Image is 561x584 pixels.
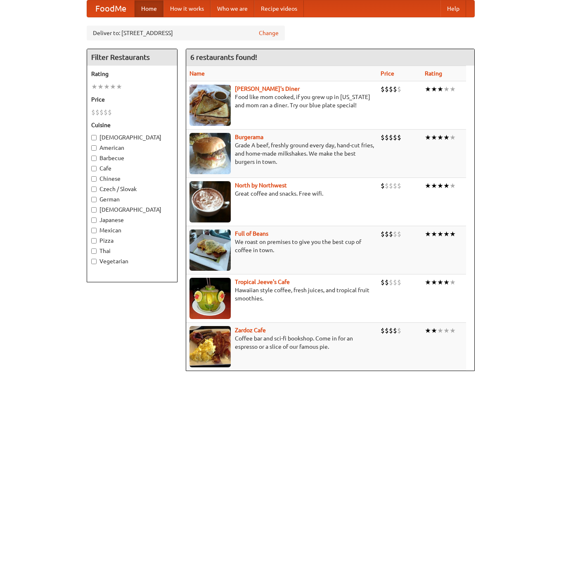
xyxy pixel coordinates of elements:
[437,326,443,335] li: ★
[110,82,116,91] li: ★
[393,278,397,287] li: $
[389,229,393,239] li: $
[389,326,393,335] li: $
[381,278,385,287] li: $
[189,278,231,319] img: jeeves.jpg
[385,133,389,142] li: $
[450,278,456,287] li: ★
[397,278,401,287] li: $
[385,326,389,335] li: $
[389,181,393,190] li: $
[389,85,393,94] li: $
[425,278,431,287] li: ★
[91,257,173,265] label: Vegetarian
[189,93,374,109] p: Food like mom cooked, if you grew up in [US_STATE] and mom ran a diner. Try our blue plate special!
[91,70,173,78] h5: Rating
[381,70,394,77] a: Price
[91,216,173,224] label: Japanese
[393,133,397,142] li: $
[91,175,173,183] label: Chinese
[397,326,401,335] li: $
[443,133,450,142] li: ★
[431,326,437,335] li: ★
[91,195,173,203] label: German
[425,229,431,239] li: ★
[431,85,437,94] li: ★
[437,133,443,142] li: ★
[91,259,97,264] input: Vegetarian
[91,82,97,91] li: ★
[163,0,211,17] a: How it works
[450,181,456,190] li: ★
[91,228,97,233] input: Mexican
[431,278,437,287] li: ★
[443,229,450,239] li: ★
[91,247,173,255] label: Thai
[87,26,285,40] div: Deliver to: [STREET_ADDRESS]
[385,278,389,287] li: $
[381,229,385,239] li: $
[91,218,97,223] input: Japanese
[381,85,385,94] li: $
[91,133,173,142] label: [DEMOGRAPHIC_DATA]
[87,49,177,66] h4: Filter Restaurants
[235,85,300,92] a: [PERSON_NAME]'s Diner
[189,133,231,174] img: burgerama.jpg
[235,327,266,333] a: Zardoz Cafe
[450,85,456,94] li: ★
[189,70,205,77] a: Name
[211,0,254,17] a: Who we are
[235,230,268,237] b: Full of Beans
[189,189,374,198] p: Great coffee and snacks. Free wifi.
[443,85,450,94] li: ★
[437,181,443,190] li: ★
[259,29,279,37] a: Change
[235,134,263,140] a: Burgerama
[254,0,304,17] a: Recipe videos
[425,85,431,94] li: ★
[91,108,95,117] li: $
[189,181,231,222] img: north.jpg
[116,82,122,91] li: ★
[189,85,231,126] img: sallys.jpg
[91,236,173,245] label: Pizza
[425,70,442,77] a: Rating
[91,135,97,140] input: [DEMOGRAPHIC_DATA]
[389,278,393,287] li: $
[393,181,397,190] li: $
[235,279,290,285] b: Tropical Jeeve's Cafe
[437,278,443,287] li: ★
[397,85,401,94] li: $
[397,181,401,190] li: $
[397,133,401,142] li: $
[235,182,287,189] a: North by Northwest
[95,108,99,117] li: $
[99,108,104,117] li: $
[97,82,104,91] li: ★
[91,197,97,202] input: German
[91,95,173,104] h5: Price
[381,326,385,335] li: $
[108,108,112,117] li: $
[381,181,385,190] li: $
[437,229,443,239] li: ★
[450,229,456,239] li: ★
[431,229,437,239] li: ★
[91,207,97,213] input: [DEMOGRAPHIC_DATA]
[91,238,97,244] input: Pizza
[425,133,431,142] li: ★
[393,326,397,335] li: $
[91,248,97,254] input: Thai
[189,334,374,351] p: Coffee bar and sci-fi bookshop. Come in for an espresso or a slice of our famous pie.
[91,176,97,182] input: Chinese
[91,144,173,152] label: American
[443,278,450,287] li: ★
[385,229,389,239] li: $
[104,82,110,91] li: ★
[91,166,97,171] input: Cafe
[91,164,173,173] label: Cafe
[425,181,431,190] li: ★
[189,286,374,303] p: Hawaiian style coffee, fresh juices, and tropical fruit smoothies.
